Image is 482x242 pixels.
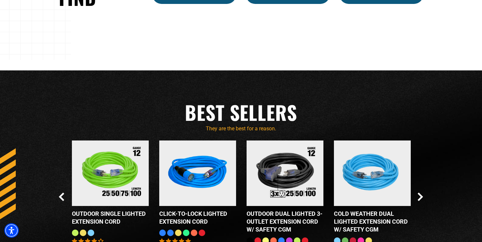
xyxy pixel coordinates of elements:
[247,210,323,233] div: Outdoor Dual Lighted 3-Outlet Extension Cord w/ Safety CGM
[72,140,149,230] a: Outdoor Single Lighted Extension Cord Outdoor Single Lighted Extension Cord
[59,193,64,201] button: Previous Slide
[418,193,423,201] button: Next Slide
[334,140,411,237] a: Light Blue Cold Weather Dual Lighted Extension Cord w/ Safety CGM
[4,223,19,238] div: Accessibility Menu
[159,140,236,230] a: blue Click-to-Lock Lighted Extension Cord
[159,210,236,226] div: Click-to-Lock Lighted Extension Cord
[59,100,423,125] h2: Best Sellers
[334,210,411,233] div: Cold Weather Dual Lighted Extension Cord w/ Safety CGM
[72,210,149,226] div: Outdoor Single Lighted Extension Cord
[161,140,235,206] img: blue
[247,140,323,237] a: Outdoor Dual Lighted 3-Outlet Extension Cord w/ Safety CGM Outdoor Dual Lighted 3-Outlet Extensio...
[248,140,322,206] img: Outdoor Dual Lighted 3-Outlet Extension Cord w/ Safety CGM
[59,125,423,133] p: They are the best for a reason.
[74,140,147,206] img: Outdoor Single Lighted Extension Cord
[336,140,409,206] img: Light Blue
